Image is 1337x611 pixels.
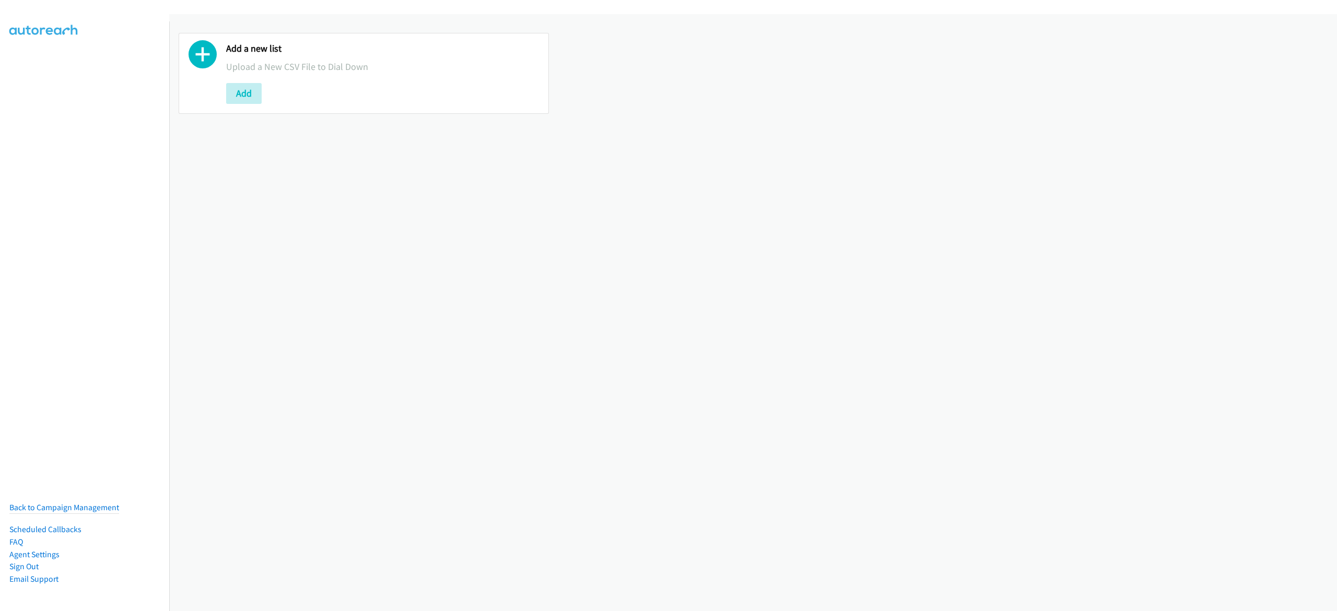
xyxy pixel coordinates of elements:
a: Agent Settings [9,549,60,559]
p: Upload a New CSV File to Dial Down [226,60,539,74]
a: Email Support [9,574,58,584]
a: Back to Campaign Management [9,502,119,512]
a: Sign Out [9,561,39,571]
h2: Add a new list [226,43,539,55]
a: Scheduled Callbacks [9,524,81,534]
a: FAQ [9,537,23,547]
button: Add [226,83,262,104]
